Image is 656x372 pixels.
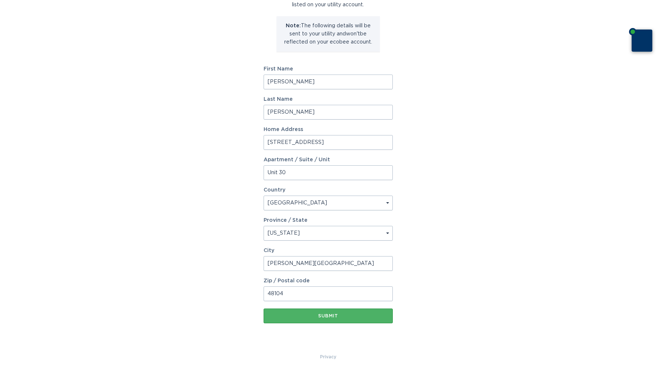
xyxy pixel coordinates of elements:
button: Submit [264,309,393,323]
div: Submit [267,314,389,318]
label: First Name [264,66,393,72]
label: City [264,248,393,253]
label: Home Address [264,127,393,132]
strong: Note: [286,23,301,28]
label: Country [264,187,285,193]
label: Zip / Postal code [264,278,393,283]
label: Apartment / Suite / Unit [264,157,393,162]
a: Privacy Policy & Terms of Use [320,353,336,361]
label: Province / State [264,218,308,223]
label: Last Name [264,97,393,102]
p: The following details will be sent to your utility and won't be reflected on your ecobee account. [282,22,374,46]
